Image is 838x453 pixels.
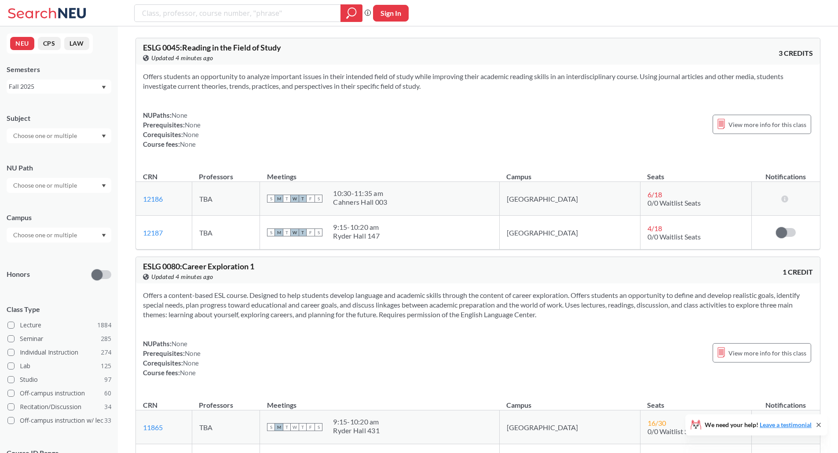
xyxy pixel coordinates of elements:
[180,369,196,377] span: None
[307,228,315,236] span: F
[7,178,111,193] div: Dropdown arrow
[7,304,111,314] span: Class Type
[499,163,640,182] th: Campus
[499,410,640,444] td: [GEOGRAPHIC_DATA]
[499,216,640,250] td: [GEOGRAPHIC_DATA]
[9,230,83,240] input: Choose one or multiple
[333,223,380,232] div: 9:15 - 10:20 am
[373,5,409,22] button: Sign In
[143,110,201,149] div: NUPaths: Prerequisites: Corequisites: Course fees:
[648,427,701,435] span: 0/0 Waitlist Seats
[307,423,315,431] span: F
[260,163,499,182] th: Meetings
[499,182,640,216] td: [GEOGRAPHIC_DATA]
[299,195,307,203] span: T
[340,4,362,22] div: magnifying glass
[283,228,291,236] span: T
[333,189,387,198] div: 10:30 - 11:35 am
[333,198,387,207] div: Cahners Hall 003
[7,163,111,173] div: NU Path
[7,228,111,243] div: Dropdown arrow
[7,360,111,372] label: Lab
[104,416,111,425] span: 33
[143,195,163,203] a: 12186
[291,195,299,203] span: W
[315,423,322,431] span: S
[7,415,111,426] label: Off-campus instruction w/ lec
[7,213,111,222] div: Campus
[101,348,111,357] span: 274
[267,423,275,431] span: S
[728,348,806,359] span: View more info for this class
[7,347,111,358] label: Individual Instruction
[143,172,157,181] div: CRN
[104,388,111,398] span: 60
[10,37,34,50] button: NEU
[102,134,106,138] svg: Dropdown arrow
[143,339,201,377] div: NUPaths: Prerequisites: Corequisites: Course fees:
[333,232,380,240] div: Ryder Hall 147
[143,72,813,91] section: Offers students an opportunity to analyze important issues in their intended field of study while...
[7,388,111,399] label: Off-campus instruction
[648,224,662,232] span: 4 / 18
[102,234,106,237] svg: Dropdown arrow
[267,228,275,236] span: S
[275,423,283,431] span: M
[143,400,157,410] div: CRN
[299,228,307,236] span: T
[640,163,751,182] th: Seats
[346,7,357,19] svg: magnifying glass
[97,320,111,330] span: 1884
[315,228,322,236] span: S
[333,417,380,426] div: 9:15 - 10:20 am
[183,359,199,367] span: None
[9,130,83,141] input: Choose one or multiple
[151,272,213,282] span: Updated 4 minutes ago
[64,37,89,50] button: LAW
[185,121,201,129] span: None
[307,195,315,203] span: F
[648,199,701,207] span: 0/0 Waitlist Seats
[640,391,751,410] th: Seats
[192,216,260,250] td: TBA
[7,128,111,143] div: Dropdown arrow
[143,228,163,237] a: 12187
[299,423,307,431] span: T
[143,423,163,431] a: 11865
[9,180,83,191] input: Choose one or multiple
[499,391,640,410] th: Campus
[141,6,334,21] input: Class, professor, course number, "phrase"
[7,333,111,344] label: Seminar
[183,130,199,138] span: None
[172,111,187,119] span: None
[275,195,283,203] span: M
[728,119,806,130] span: View more info for this class
[192,391,260,410] th: Professors
[760,421,812,428] a: Leave a testimonial
[752,163,820,182] th: Notifications
[291,228,299,236] span: W
[38,37,61,50] button: CPS
[260,391,499,410] th: Meetings
[104,402,111,412] span: 34
[267,195,275,203] span: S
[192,163,260,182] th: Professors
[275,228,283,236] span: M
[172,340,187,348] span: None
[648,419,666,427] span: 16 / 30
[779,48,813,58] span: 3 CREDITS
[143,43,281,52] span: ESLG 0045 : Reading in the Field of Study
[102,86,106,89] svg: Dropdown arrow
[7,374,111,385] label: Studio
[101,334,111,344] span: 285
[9,82,101,91] div: Fall 2025
[648,190,662,199] span: 6 / 18
[7,269,30,279] p: Honors
[315,195,322,203] span: S
[283,195,291,203] span: T
[151,53,213,63] span: Updated 4 minutes ago
[783,267,813,277] span: 1 CREDIT
[7,401,111,413] label: Recitation/Discussion
[102,184,106,188] svg: Dropdown arrow
[180,140,196,148] span: None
